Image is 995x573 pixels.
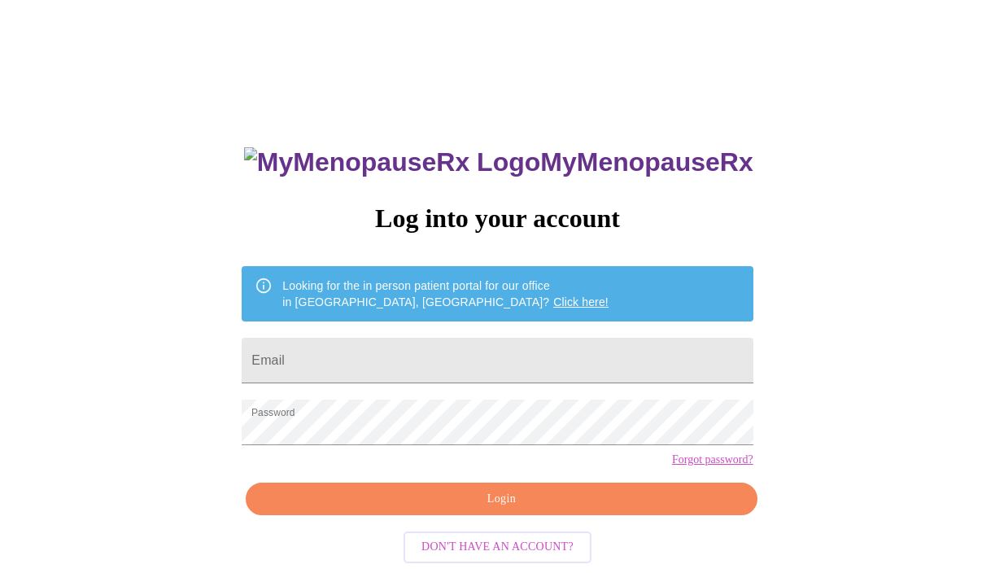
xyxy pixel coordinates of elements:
[246,483,757,516] button: Login
[244,147,540,177] img: MyMenopauseRx Logo
[244,147,753,177] h3: MyMenopauseRx
[242,203,753,234] h3: Log into your account
[404,531,591,563] button: Don't have an account?
[553,295,609,308] a: Click here!
[421,537,574,558] span: Don't have an account?
[264,489,738,510] span: Login
[672,453,753,466] a: Forgot password?
[399,539,596,553] a: Don't have an account?
[282,271,609,317] div: Looking for the in person patient portal for our office in [GEOGRAPHIC_DATA], [GEOGRAPHIC_DATA]?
